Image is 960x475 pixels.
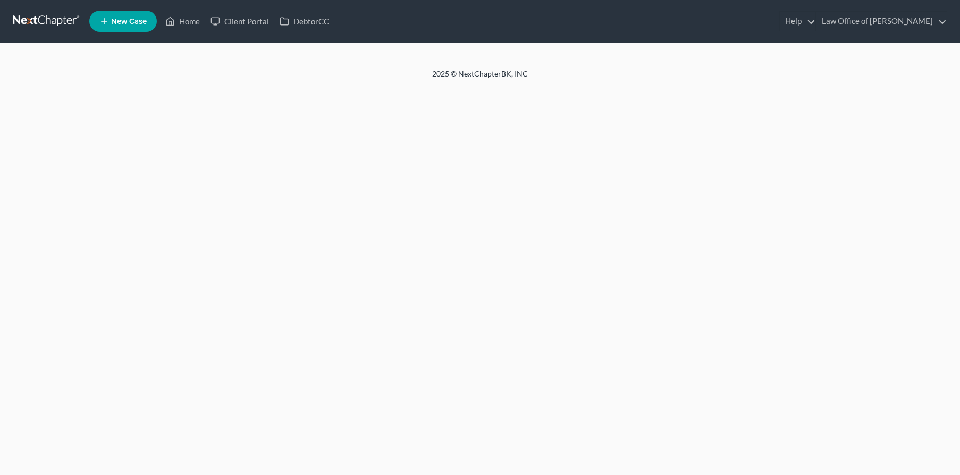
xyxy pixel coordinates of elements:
[816,12,947,31] a: Law Office of [PERSON_NAME]
[780,12,815,31] a: Help
[177,69,783,88] div: 2025 © NextChapterBK, INC
[205,12,274,31] a: Client Portal
[160,12,205,31] a: Home
[89,11,157,32] new-legal-case-button: New Case
[274,12,334,31] a: DebtorCC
